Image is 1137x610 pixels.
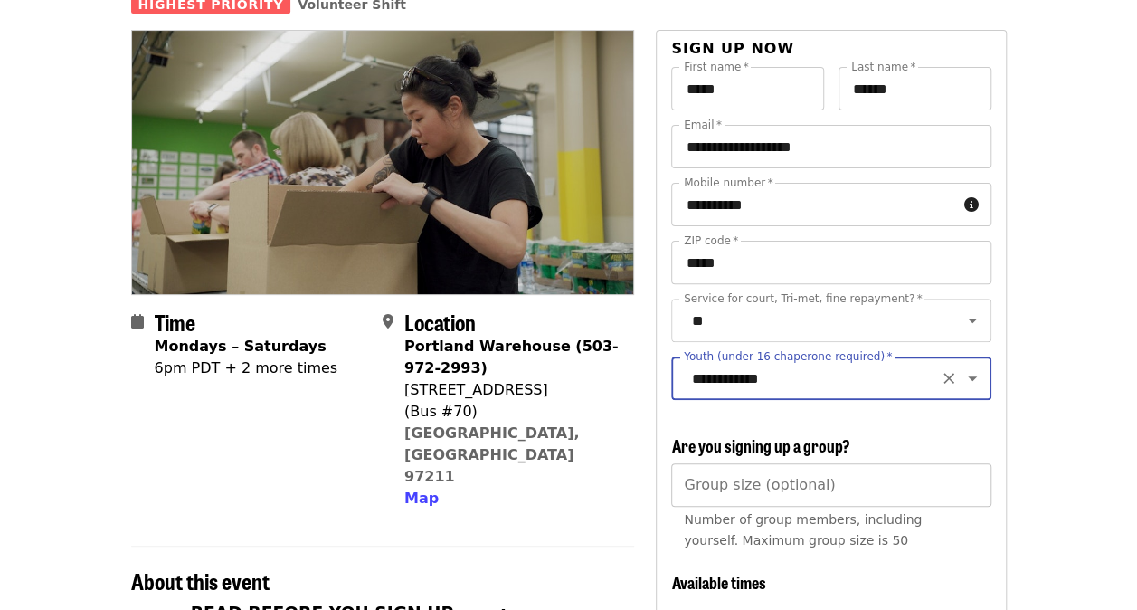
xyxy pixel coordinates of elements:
[684,62,749,72] label: First name
[671,434,849,457] span: Are you signing up a group?
[671,125,990,168] input: Email
[684,512,922,548] span: Number of group members, including yourself. Maximum group size is 50
[960,366,985,391] button: Open
[684,235,738,246] label: ZIP code
[404,306,476,338] span: Location
[671,570,765,594] span: Available times
[671,183,956,226] input: Mobile number
[684,119,722,130] label: Email
[684,177,772,188] label: Mobile number
[404,488,439,510] button: Map
[684,293,923,304] label: Service for court, Tri-met, fine repayment?
[684,351,892,362] label: Youth (under 16 chaperone required)
[671,241,990,284] input: ZIP code
[671,67,824,110] input: First name
[936,366,962,391] button: Clear
[132,31,634,293] img: Oct/Nov/Dec - Portland: Repack/Sort (age 8+) organized by Oregon Food Bank
[960,308,985,333] button: Open
[839,67,991,110] input: Last name
[383,313,393,330] i: map-marker-alt icon
[131,565,270,596] span: About this event
[404,401,620,423] div: (Bus #70)
[131,313,144,330] i: calendar icon
[404,379,620,401] div: [STREET_ADDRESS]
[404,424,580,485] a: [GEOGRAPHIC_DATA], [GEOGRAPHIC_DATA] 97211
[155,357,338,379] div: 6pm PDT + 2 more times
[155,306,195,338] span: Time
[404,338,619,376] strong: Portland Warehouse (503-972-2993)
[851,62,915,72] label: Last name
[671,40,794,57] span: Sign up now
[404,490,439,507] span: Map
[964,196,979,214] i: circle-info icon
[671,463,990,507] input: [object Object]
[155,338,327,355] strong: Mondays – Saturdays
